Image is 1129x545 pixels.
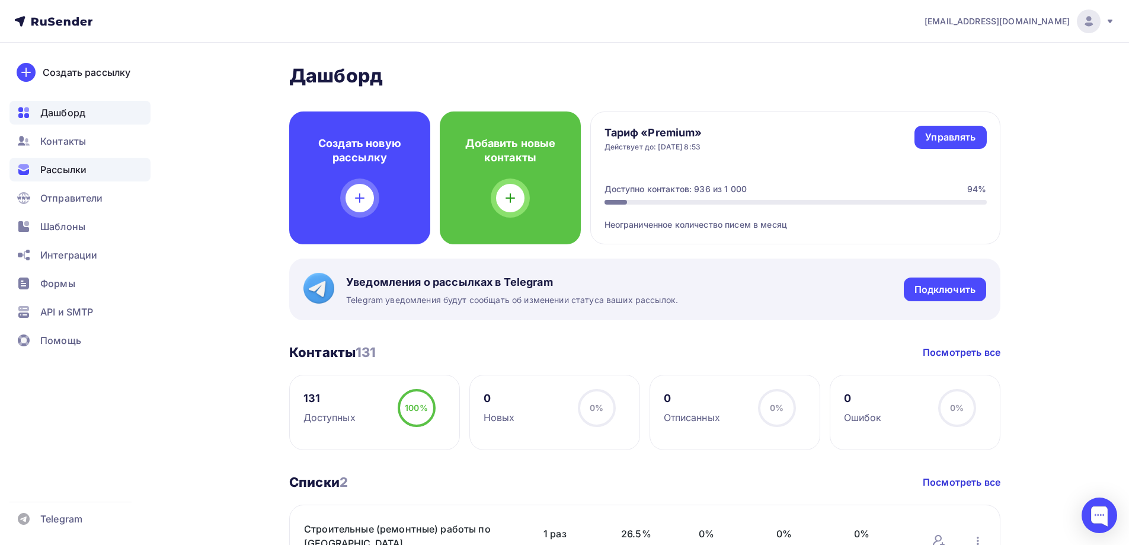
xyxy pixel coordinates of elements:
a: Контакты [9,129,151,153]
h2: Дашборд [289,64,1000,88]
div: Неограниченное количество писем в месяц [605,205,987,231]
span: 0% [770,403,783,413]
div: Доступных [303,410,356,425]
span: Telegram уведомления будут сообщать об изменении статуса ваших рассылок. [346,294,678,306]
div: 131 [303,391,356,406]
span: Контакты [40,134,86,148]
div: Создать рассылку [43,65,130,79]
a: Посмотреть все [923,345,1000,359]
span: 0% [699,527,753,541]
span: Шаблоны [40,219,85,234]
span: Дашборд [40,106,85,120]
span: Отправители [40,191,103,205]
div: Ошибок [844,410,882,425]
h3: Контакты [289,344,376,361]
div: 0 [484,391,515,406]
div: Доступно контактов: 936 из 1 000 [605,183,747,195]
span: 131 [356,345,376,360]
h3: Списки [289,474,348,490]
span: Интеграции [40,248,97,262]
div: 0 [844,391,882,406]
a: [EMAIL_ADDRESS][DOMAIN_NAME] [925,9,1115,33]
span: 0% [854,527,908,541]
a: Отправители [9,186,151,210]
div: Подключить [914,283,976,297]
span: 2 [340,474,348,490]
span: Помощь [40,333,81,348]
span: [EMAIL_ADDRESS][DOMAIN_NAME] [925,15,1070,27]
div: Отписанных [664,410,720,425]
div: 94% [967,183,986,195]
h4: Тариф «Premium» [605,126,702,140]
a: Посмотреть все [923,475,1000,489]
span: 0% [950,403,964,413]
div: Управлять [925,130,976,144]
span: 0% [590,403,603,413]
a: Формы [9,272,151,295]
h4: Создать новую рассылку [308,136,411,165]
a: Шаблоны [9,215,151,238]
span: Уведомления о рассылках в Telegram [346,275,678,289]
span: API и SMTP [40,305,93,319]
div: 0 [664,391,720,406]
span: 100% [405,403,428,413]
span: Рассылки [40,162,87,177]
span: 26.5% [621,527,675,541]
div: Действует до: [DATE] 8:53 [605,142,702,152]
div: Новых [484,410,515,425]
span: 0% [776,527,830,541]
span: Telegram [40,512,82,526]
a: Дашборд [9,101,151,125]
span: 1 раз [543,527,597,541]
a: Рассылки [9,158,151,181]
span: Формы [40,276,75,291]
h4: Добавить новые контакты [459,136,562,165]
